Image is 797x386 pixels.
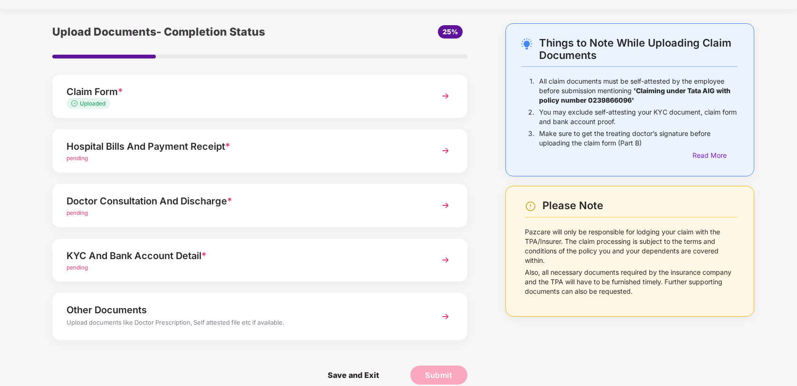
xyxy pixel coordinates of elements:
span: pending [66,264,88,271]
span: pending [66,154,88,162]
p: Make sure to get the treating doctor’s signature before uploading the claim form (Part B) [539,129,738,148]
span: 25% [443,28,458,36]
img: svg+xml;base64,PHN2ZyBpZD0iTmV4dCIgeG1sbnM9Imh0dHA6Ly93d3cudzMub3JnLzIwMDAvc3ZnIiB3aWR0aD0iMzYiIG... [437,87,454,105]
div: Please Note [542,199,738,212]
p: You may exclude self-attesting your KYC document, claim form and bank account proof. [539,107,738,126]
div: Hospital Bills And Payment Receipt [66,139,421,154]
span: pending [66,209,88,216]
span: Save and Exit [318,366,389,385]
b: 'Claiming under Tata AIG with policy number 0239866096' [539,87,731,104]
img: svg+xml;base64,PHN2ZyBpZD0iTmV4dCIgeG1sbnM9Imh0dHA6Ly93d3cudzMub3JnLzIwMDAvc3ZnIiB3aWR0aD0iMzYiIG... [437,308,454,325]
p: All claim documents must be self-attested by the employee before submission mentioning [539,77,738,105]
button: Submit [410,366,467,385]
div: Doctor Consultation And Discharge [66,193,421,209]
div: Other Documents [66,302,421,318]
img: svg+xml;base64,PHN2ZyBpZD0iTmV4dCIgeG1sbnM9Imh0dHA6Ly93d3cudzMub3JnLzIwMDAvc3ZnIiB3aWR0aD0iMzYiIG... [437,142,454,159]
div: Read More [693,150,738,161]
div: Claim Form [66,84,421,99]
p: Also, all necessary documents required by the insurance company and the TPA will have to be furni... [525,268,738,296]
div: Upload documents like Doctor Prescription, Self attested file etc if available. [66,318,421,330]
div: Upload Documents- Completion Status [52,23,329,40]
img: svg+xml;base64,PHN2ZyB4bWxucz0iaHR0cDovL3d3dy53My5vcmcvMjAwMC9zdmciIHdpZHRoPSIyNC4wOTMiIGhlaWdodD... [521,38,532,49]
p: 1. [530,77,534,105]
span: Uploaded [80,100,105,107]
div: Things to Note While Uploading Claim Documents [539,37,738,61]
img: svg+xml;base64,PHN2ZyBpZD0iV2FybmluZ18tXzI0eDI0IiBkYXRhLW5hbWU9Ildhcm5pbmcgLSAyNHgyNCIgeG1sbnM9Im... [525,201,536,212]
p: 3. [528,129,534,148]
img: svg+xml;base64,PHN2ZyB4bWxucz0iaHR0cDovL3d3dy53My5vcmcvMjAwMC9zdmciIHdpZHRoPSIxMy4zMzMiIGhlaWdodD... [71,100,80,106]
div: KYC And Bank Account Detail [66,248,421,263]
img: svg+xml;base64,PHN2ZyBpZD0iTmV4dCIgeG1sbnM9Imh0dHA6Ly93d3cudzMub3JnLzIwMDAvc3ZnIiB3aWR0aD0iMzYiIG... [437,251,454,269]
img: svg+xml;base64,PHN2ZyBpZD0iTmV4dCIgeG1sbnM9Imh0dHA6Ly93d3cudzMub3JnLzIwMDAvc3ZnIiB3aWR0aD0iMzYiIG... [437,197,454,214]
p: 2. [528,107,534,126]
p: Pazcare will only be responsible for lodging your claim with the TPA/Insurer. The claim processin... [525,227,738,265]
